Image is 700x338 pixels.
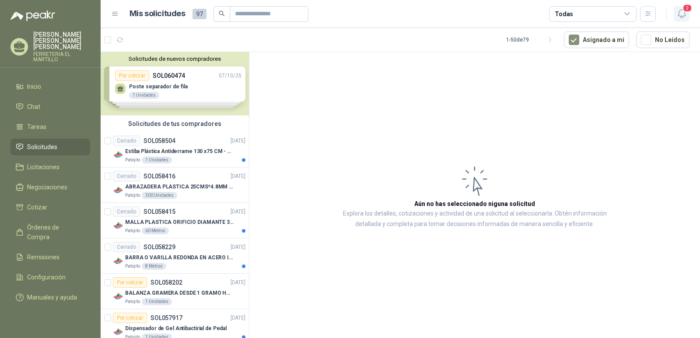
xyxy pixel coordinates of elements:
[10,139,90,155] a: Solicitudes
[10,78,90,95] a: Inicio
[125,227,140,234] p: Patojito
[10,10,55,21] img: Logo peakr
[10,199,90,216] a: Cotizar
[125,324,227,333] p: Dispensador de Gel Antibactirial de Pedal
[27,102,40,112] span: Chat
[27,142,57,152] span: Solicitudes
[113,185,123,195] img: Company Logo
[27,122,46,132] span: Tareas
[113,220,123,231] img: Company Logo
[337,209,612,230] p: Explora los detalles, cotizaciones y actividad de una solicitud al seleccionarla. Obtén informaci...
[27,252,59,262] span: Remisiones
[231,279,245,287] p: [DATE]
[10,159,90,175] a: Licitaciones
[142,227,169,234] div: 60 Metros
[113,291,123,302] img: Company Logo
[101,132,249,167] a: CerradoSOL058504[DATE] Company LogoEstiba Plástica Antiderrame 130 x75 CM - Capacidad 180-200 Lit...
[10,118,90,135] a: Tareas
[27,202,47,212] span: Cotizar
[113,171,140,181] div: Cerrado
[125,183,234,191] p: ABRAZADERA PLASTICA 25CMS*4.8MM NEGRA
[414,199,535,209] h3: Aún no has seleccionado niguna solicitud
[219,10,225,17] span: search
[33,52,90,62] p: FERRETERIA EL MARTILLO
[113,242,140,252] div: Cerrado
[142,157,172,164] div: 1 Unidades
[10,179,90,195] a: Negociaciones
[101,167,249,203] a: CerradoSOL058416[DATE] Company LogoABRAZADERA PLASTICA 25CMS*4.8MM NEGRAPatojito300 Unidades
[113,150,123,160] img: Company Logo
[125,157,140,164] p: Patojito
[10,249,90,265] a: Remisiones
[231,172,245,181] p: [DATE]
[113,313,147,323] div: Por cotizar
[564,31,629,48] button: Asignado a mi
[150,279,182,286] p: SOL058202
[231,243,245,251] p: [DATE]
[125,263,140,270] p: Patojito
[27,223,82,242] span: Órdenes de Compra
[113,206,140,217] div: Cerrado
[33,31,90,50] p: [PERSON_NAME] [PERSON_NAME] [PERSON_NAME]
[555,9,573,19] div: Todas
[27,82,41,91] span: Inicio
[143,173,175,179] p: SOL058416
[27,293,77,302] span: Manuales y ayuda
[125,254,234,262] p: BARRA O VARILLA REDONDA EN ACERO INOXIDABLE DE 2" O 50 MM
[125,147,234,156] p: Estiba Plástica Antiderrame 130 x75 CM - Capacidad 180-200 Litros
[10,269,90,286] a: Configuración
[101,52,249,115] div: Solicitudes de nuevos compradoresPor cotizarSOL06047407/10/25 Poste separador de fila1 UnidadesPo...
[101,115,249,132] div: Solicitudes de tus compradores
[125,192,140,199] p: Patojito
[674,6,689,22] button: 2
[10,289,90,306] a: Manuales y ayuda
[682,4,692,12] span: 2
[192,9,206,19] span: 97
[129,7,185,20] h1: Mis solicitudes
[27,182,67,192] span: Negociaciones
[143,209,175,215] p: SOL058415
[10,98,90,115] a: Chat
[104,56,245,62] button: Solicitudes de nuevos compradores
[101,238,249,274] a: CerradoSOL058229[DATE] Company LogoBARRA O VARILLA REDONDA EN ACERO INOXIDABLE DE 2" O 50 MMPatoj...
[113,327,123,337] img: Company Logo
[231,137,245,145] p: [DATE]
[142,263,166,270] div: 8 Metros
[506,33,557,47] div: 1 - 50 de 79
[27,162,59,172] span: Licitaciones
[113,277,147,288] div: Por cotizar
[142,192,177,199] div: 300 Unidades
[143,138,175,144] p: SOL058504
[125,298,140,305] p: Patojito
[143,244,175,250] p: SOL058229
[142,298,172,305] div: 1 Unidades
[231,208,245,216] p: [DATE]
[101,274,249,309] a: Por cotizarSOL058202[DATE] Company LogoBALANZA GRAMERA DESDE 1 GRAMO HASTA 5 GRAMOSPatojito1 Unid...
[10,219,90,245] a: Órdenes de Compra
[113,136,140,146] div: Cerrado
[101,203,249,238] a: CerradoSOL058415[DATE] Company LogoMALLA PLASTICA ORIFICIO DIAMANTE 3MMPatojito60 Metros
[125,218,234,226] p: MALLA PLASTICA ORIFICIO DIAMANTE 3MM
[27,272,66,282] span: Configuración
[231,314,245,322] p: [DATE]
[125,289,234,297] p: BALANZA GRAMERA DESDE 1 GRAMO HASTA 5 GRAMOS
[636,31,689,48] button: No Leídos
[113,256,123,266] img: Company Logo
[150,315,182,321] p: SOL057917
